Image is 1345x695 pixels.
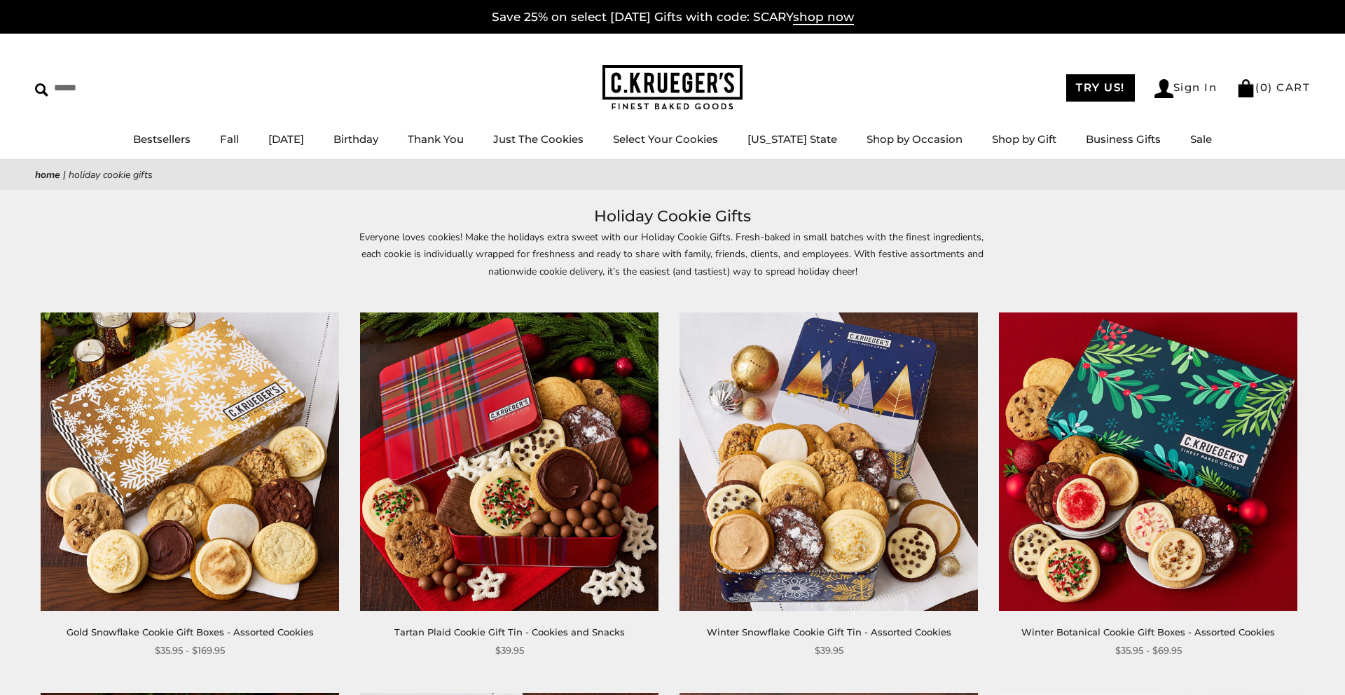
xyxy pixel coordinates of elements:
[493,132,584,146] a: Just The Cookies
[69,168,153,181] span: Holiday Cookie Gifts
[613,132,718,146] a: Select Your Cookies
[268,132,304,146] a: [DATE]
[155,643,225,658] span: $35.95 - $169.95
[67,626,314,638] a: Gold Snowflake Cookie Gift Boxes - Assorted Cookies
[56,204,1289,229] h1: Holiday Cookie Gifts
[220,132,239,146] a: Fall
[815,643,843,658] span: $39.95
[35,167,1310,183] nav: breadcrumbs
[63,168,66,181] span: |
[1021,626,1275,638] a: Winter Botanical Cookie Gift Boxes - Assorted Cookies
[747,132,837,146] a: [US_STATE] State
[41,312,339,611] img: Gold Snowflake Cookie Gift Boxes - Assorted Cookies
[992,132,1056,146] a: Shop by Gift
[35,168,60,181] a: Home
[408,132,464,146] a: Thank You
[394,626,625,638] a: Tartan Plaid Cookie Gift Tin - Cookies and Snacks
[350,229,995,298] p: Everyone loves cookies! Make the holidays extra sweet with our Holiday Cookie Gifts. Fresh-baked ...
[867,132,963,146] a: Shop by Occasion
[1154,79,1218,98] a: Sign In
[1086,132,1161,146] a: Business Gifts
[1236,79,1255,97] img: Bag
[1236,81,1310,94] a: (0) CART
[1154,79,1173,98] img: Account
[1190,132,1212,146] a: Sale
[707,626,951,638] a: Winter Snowflake Cookie Gift Tin - Assorted Cookies
[1066,74,1135,102] a: TRY US!
[333,132,378,146] a: Birthday
[793,10,854,25] span: shop now
[133,132,191,146] a: Bestsellers
[35,83,48,97] img: Search
[1115,643,1182,658] span: $35.95 - $69.95
[680,312,978,611] img: Winter Snowflake Cookie Gift Tin - Assorted Cookies
[999,312,1297,611] img: Winter Botanical Cookie Gift Boxes - Assorted Cookies
[602,65,743,111] img: C.KRUEGER'S
[35,77,202,99] input: Search
[492,10,854,25] a: Save 25% on select [DATE] Gifts with code: SCARYshop now
[1260,81,1269,94] span: 0
[360,312,658,611] img: Tartan Plaid Cookie Gift Tin - Cookies and Snacks
[495,643,524,658] span: $39.95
